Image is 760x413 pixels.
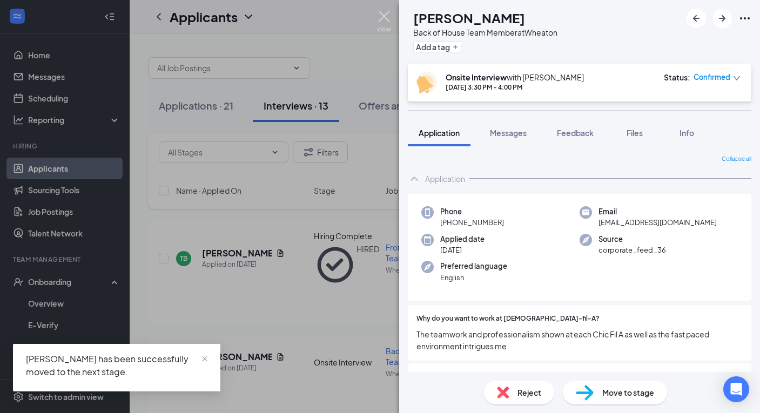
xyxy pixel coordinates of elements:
svg: ArrowRight [716,12,729,25]
div: Application [425,173,465,184]
span: Files [627,128,643,138]
span: Applied date [440,234,485,245]
span: English [440,272,507,283]
span: down [733,75,741,82]
span: Move to stage [602,387,654,398]
div: [DATE] 3:30 PM - 4:00 PM [446,83,584,92]
span: Info [680,128,694,138]
span: Email [598,206,717,217]
span: Source [598,234,666,245]
h1: [PERSON_NAME] [413,9,525,27]
svg: Ellipses [738,12,751,25]
div: with [PERSON_NAME] [446,72,584,83]
button: PlusAdd a tag [413,41,461,52]
button: ArrowRight [712,9,732,28]
svg: Plus [452,44,459,50]
div: Back of House Team Member at Wheaton [413,27,557,38]
div: Open Intercom Messenger [723,376,749,402]
span: [DATE] [440,245,485,255]
div: [PERSON_NAME] has been successfully moved to the next stage. [26,353,207,378]
span: [PHONE_NUMBER] [440,217,504,228]
button: ArrowLeftNew [687,9,706,28]
span: Messages [490,128,527,138]
span: Collapse all [722,155,751,164]
span: The teamwork and professionalism shown at each Chic Fil A as well as the fast paced environment i... [416,328,743,352]
b: Onsite Interview [446,72,507,82]
svg: ArrowLeftNew [690,12,703,25]
span: Preferred language [440,261,507,272]
div: Status : [664,72,690,83]
span: Why do you want to work at [DEMOGRAPHIC_DATA]-fil-A? [416,314,600,324]
span: Feedback [557,128,594,138]
span: corporate_feed_36 [598,245,666,255]
span: Phone [440,206,504,217]
span: Application [419,128,460,138]
span: Reject [517,387,541,398]
span: [EMAIL_ADDRESS][DOMAIN_NAME] [598,217,717,228]
span: Confirmed [694,72,730,83]
svg: ChevronUp [408,172,421,185]
span: close [201,355,209,363]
